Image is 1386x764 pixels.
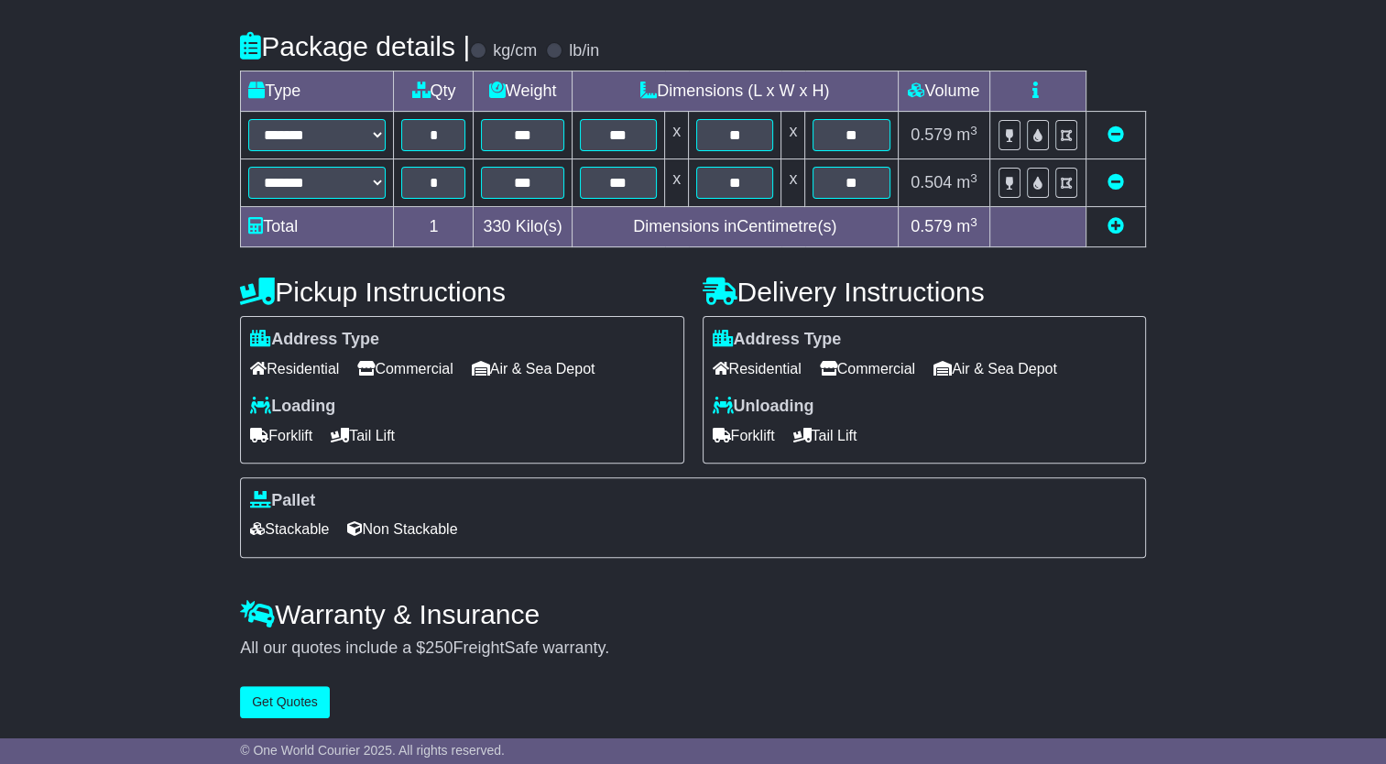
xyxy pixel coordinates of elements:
[250,515,329,543] span: Stackable
[703,277,1146,307] h4: Delivery Instructions
[911,217,952,235] span: 0.579
[970,215,977,229] sup: 3
[572,207,898,247] td: Dimensions in Centimetre(s)
[1108,217,1124,235] a: Add new item
[933,355,1057,383] span: Air & Sea Depot
[898,71,989,112] td: Volume
[781,112,805,159] td: x
[241,71,394,112] td: Type
[357,355,453,383] span: Commercial
[425,638,453,657] span: 250
[241,207,394,247] td: Total
[331,421,395,450] span: Tail Lift
[911,126,952,144] span: 0.579
[250,330,379,350] label: Address Type
[472,355,595,383] span: Air & Sea Depot
[713,355,802,383] span: Residential
[250,491,315,511] label: Pallet
[713,330,842,350] label: Address Type
[484,217,511,235] span: 330
[240,599,1146,629] h4: Warranty & Insurance
[569,41,599,61] label: lb/in
[347,515,457,543] span: Non Stackable
[713,397,814,417] label: Unloading
[956,173,977,191] span: m
[250,397,335,417] label: Loading
[394,71,474,112] td: Qty
[474,71,572,112] td: Weight
[493,41,537,61] label: kg/cm
[956,217,977,235] span: m
[793,421,857,450] span: Tail Lift
[1108,126,1124,144] a: Remove this item
[250,355,339,383] span: Residential
[820,355,915,383] span: Commercial
[665,159,689,207] td: x
[250,421,312,450] span: Forklift
[665,112,689,159] td: x
[970,171,977,185] sup: 3
[956,126,977,144] span: m
[474,207,572,247] td: Kilo(s)
[781,159,805,207] td: x
[1108,173,1124,191] a: Remove this item
[240,638,1146,659] div: All our quotes include a $ FreightSafe warranty.
[572,71,898,112] td: Dimensions (L x W x H)
[240,31,470,61] h4: Package details |
[240,277,683,307] h4: Pickup Instructions
[240,743,505,758] span: © One World Courier 2025. All rights reserved.
[911,173,952,191] span: 0.504
[713,421,775,450] span: Forklift
[394,207,474,247] td: 1
[970,124,977,137] sup: 3
[240,686,330,718] button: Get Quotes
